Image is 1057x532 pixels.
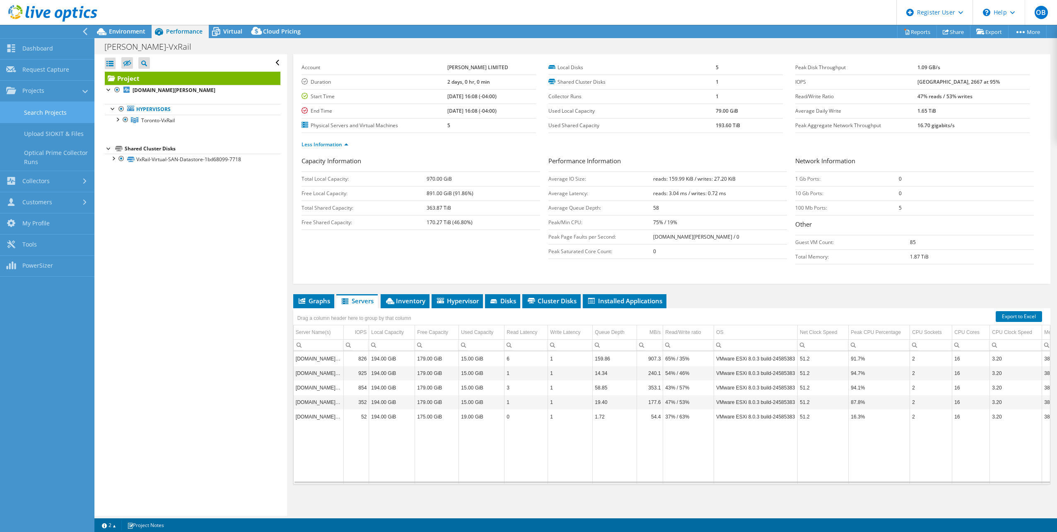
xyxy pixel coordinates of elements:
[649,327,661,337] div: MB/s
[96,520,122,530] a: 2
[344,380,369,395] td: Column IOPS, Value 854
[548,395,593,409] td: Column Write Latency, Value 1
[849,380,910,395] td: Column Peak CPU Percentage, Value 94.1%
[548,92,716,101] label: Collector Runs
[910,366,952,380] td: Column CPU Sockets, Value 2
[637,366,663,380] td: Column MB/s, Value 240.1
[992,327,1032,337] div: CPU Clock Speed
[595,327,624,337] div: Queue Depth
[296,327,331,337] div: Server Name(s)
[548,172,653,186] td: Average IO Size:
[294,380,344,395] td: Column Server Name(s), Value pcattvxr02.eckler.ca
[663,409,714,424] td: Column Read/Write ratio, Value 37% / 63%
[427,190,473,197] b: 891.00 GiB (91.86%)
[105,72,280,85] a: Project
[295,312,413,324] div: Drag a column header here to group by that column
[795,63,917,72] label: Peak Disk Throughput
[795,78,917,86] label: IOPS
[990,325,1042,340] td: CPU Clock Speed Column
[795,156,1034,167] h3: Network Information
[548,339,593,351] td: Column Write Latency, Filter cell
[714,409,798,424] td: Column OS, Value VMware ESXi 8.0.3 build-24585383
[910,380,952,395] td: Column CPU Sockets, Value 2
[415,395,459,409] td: Column Free Capacity, Value 179.00 GiB
[504,351,548,366] td: Column Read Latency, Value 6
[714,325,798,340] td: OS Column
[415,409,459,424] td: Column Free Capacity, Value 175.00 GiB
[663,366,714,380] td: Column Read/Write ratio, Value 54% / 46%
[663,351,714,366] td: Column Read/Write ratio, Value 65% / 35%
[849,366,910,380] td: Column Peak CPU Percentage, Value 94.7%
[912,327,941,337] div: CPU Sockets
[593,366,637,380] td: Column Queue Depth, Value 14.34
[297,297,330,305] span: Graphs
[548,366,593,380] td: Column Write Latency, Value 1
[447,107,497,114] b: [DATE] 16:08 (-04:00)
[637,395,663,409] td: Column MB/s, Value 177.6
[795,107,917,115] label: Average Daily Write
[294,325,344,340] td: Server Name(s) Column
[990,366,1042,380] td: Column CPU Clock Speed, Value 3.20
[954,327,980,337] div: CPU Cores
[427,219,473,226] b: 170.27 TiB (46.80%)
[653,248,656,255] b: 0
[798,339,849,351] td: Column Net Clock Speed, Filter cell
[548,107,716,115] label: Used Local Capacity
[415,339,459,351] td: Column Free Capacity, Filter cell
[910,339,952,351] td: Column CPU Sockets, Filter cell
[548,244,653,259] td: Peak Saturated Core Count:
[996,311,1042,322] a: Export to Excel
[714,351,798,366] td: Column OS, Value VMware ESXi 8.0.3 build-24585383
[427,204,451,211] b: 363.87 TiB
[105,104,280,115] a: Hypervisors
[294,409,344,424] td: Column Server Name(s), Value pcattvxr05.eckler.ca
[899,204,902,211] b: 5
[663,325,714,340] td: Read/Write ratio Column
[798,366,849,380] td: Column Net Clock Speed, Value 51.2
[548,186,653,201] td: Average Latency:
[447,78,490,85] b: 2 days, 0 hr, 0 min
[795,201,899,215] td: 100 Mb Ports:
[294,366,344,380] td: Column Server Name(s), Value pcattvxr03.eckler.ca
[548,156,787,167] h3: Performance Information
[917,78,1000,85] b: [GEOGRAPHIC_DATA], 2667 at 95%
[798,351,849,366] td: Column Net Clock Speed, Value 51.2
[716,64,719,71] b: 5
[637,380,663,395] td: Column MB/s, Value 353.1
[369,339,415,351] td: Column Local Capacity, Filter cell
[952,395,990,409] td: Column CPU Cores, Value 16
[461,327,493,337] div: Used Capacity
[548,230,653,244] td: Peak Page Faults per Second:
[302,186,427,201] td: Free Local Capacity:
[459,395,504,409] td: Column Used Capacity, Value 15.00 GiB
[714,395,798,409] td: Column OS, Value VMware ESXi 8.0.3 build-24585383
[716,78,719,85] b: 1
[504,395,548,409] td: Column Read Latency, Value 1
[548,215,653,230] td: Peak/Min CPU:
[447,93,497,100] b: [DATE] 16:08 (-04:00)
[1035,6,1048,19] span: OB
[795,172,899,186] td: 1 Gb Ports:
[716,107,738,114] b: 79.00 GiB
[101,42,204,51] h1: [PERSON_NAME]-VxRail
[415,366,459,380] td: Column Free Capacity, Value 179.00 GiB
[548,325,593,340] td: Write Latency Column
[344,325,369,340] td: IOPS Column
[459,325,504,340] td: Used Capacity Column
[952,339,990,351] td: Column CPU Cores, Filter cell
[899,190,902,197] b: 0
[302,156,540,167] h3: Capacity Information
[593,339,637,351] td: Column Queue Depth, Filter cell
[593,409,637,424] td: Column Queue Depth, Value 1.72
[795,249,910,264] td: Total Memory:
[663,339,714,351] td: Column Read/Write ratio, Filter cell
[587,297,662,305] span: Installed Applications
[369,380,415,395] td: Column Local Capacity, Value 194.00 GiB
[800,327,837,337] div: Net Clock Speed
[344,409,369,424] td: Column IOPS, Value 52
[302,215,427,230] td: Free Shared Capacity:
[910,239,916,246] b: 85
[415,380,459,395] td: Column Free Capacity, Value 179.00 GiB
[415,325,459,340] td: Free Capacity Column
[294,395,344,409] td: Column Server Name(s), Value pcattvxr01.eckler.ca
